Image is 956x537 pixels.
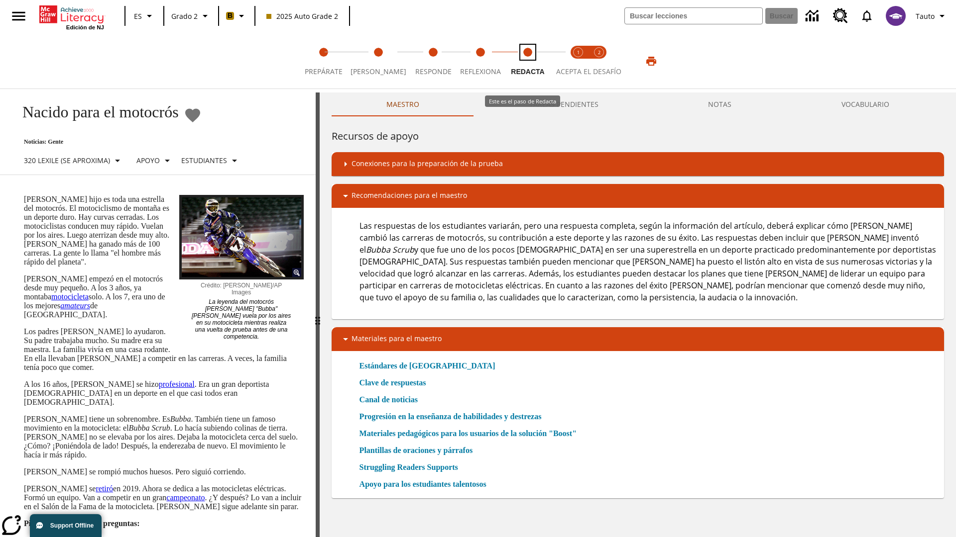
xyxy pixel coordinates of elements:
span: B [228,9,233,22]
button: Seleccione Lexile, 320 Lexile (Se aproxima) [20,152,127,170]
div: Conexiones para la preparación de la prueba [332,152,944,176]
p: 320 Lexile (Se aproxima) [24,155,110,166]
a: Struggling Readers Supports [359,461,464,473]
button: Imprimir [635,52,667,70]
p: Apoyo [136,155,160,166]
div: Materiales para el maestro [332,327,944,351]
span: 2025 Auto Grade 2 [266,11,338,21]
a: profesional [159,380,195,388]
p: Noticias: Gente [12,138,244,146]
span: Responde [415,67,452,76]
h6: Recursos de apoyo [332,128,944,144]
button: Prepárate step 1 of 5 [297,34,351,89]
p: Crédito: [PERSON_NAME]/AP Images [192,279,291,296]
span: ES [134,11,142,21]
a: Centro de recursos, Se abrirá en una pestaña nueva. [827,2,854,29]
span: Grado 2 [171,11,198,21]
div: Este es el paso de Redacta [485,95,560,107]
img: avatar image [886,6,906,26]
p: [PERSON_NAME] tiene un sobrenombre. Es . También tiene un famoso movimiento en la motocicleta: el... [24,415,304,459]
button: Redacta step 5 of 5 [501,34,555,89]
img: Ampliar [292,268,301,277]
div: activity [320,92,956,537]
span: Redacta [511,68,544,76]
button: Boost El color de la clase es anaranjado claro. Cambiar el color de la clase. [222,7,251,25]
button: Añadir a mis Favoritas - Nacido para el motocrós [184,106,202,124]
button: Grado: Grado 2, Elige un grado [167,7,215,25]
button: Reflexiona step 4 of 5 [452,34,509,89]
span: Reflexiona [460,67,501,76]
img: El corredor de motocrós James Stewart vuela por los aires en su motocicleta de montaña. [179,195,304,279]
button: Abrir el menú lateral [4,1,33,31]
button: Responde step 3 of 5 [406,34,460,89]
p: Materiales para el maestro [352,333,442,345]
em: Bubba Scrub [129,424,170,432]
p: La leyenda del motocrós [PERSON_NAME] "Bubba" [PERSON_NAME] vuela por los aires en su motocicleta... [192,296,291,340]
span: [PERSON_NAME] [351,67,406,76]
a: Plantillas de oraciones y párrafos, Se abrirá en una nueva ventana o pestaña [359,445,473,456]
p: A los 16 años, [PERSON_NAME] se hizo . Era un gran deportista [DEMOGRAPHIC_DATA] en un deporte en... [24,380,304,407]
button: Escoja un nuevo avatar [880,3,912,29]
em: Bubba Scrub [366,244,414,255]
span: Edición de NJ [66,24,104,30]
strong: Piensa y comenta estas preguntas: [24,519,140,528]
a: retiró [96,484,113,493]
a: Progresión en la enseñanza de habilidades y destrezas, Se abrirá en una nueva ventana o pestaña [359,411,542,423]
h1: Nacido para el motocrós [12,103,179,121]
p: [PERSON_NAME] se en 2019. Ahora se dedica a las motocicletas eléctricas. Formó un equipo. Van a c... [24,484,304,511]
a: Apoyo para los estudiantes talentosos [359,478,492,490]
a: motocicleta [51,292,89,301]
a: Estándares de [GEOGRAPHIC_DATA] [359,360,501,372]
button: Lee step 2 of 5 [343,34,414,89]
a: Materiales pedagógicos para los usuarios de la solución "Boost", Se abrirá en una nueva ventana o... [359,428,577,440]
button: Tipo de apoyo, Apoyo [132,152,177,170]
em: Bubba [170,415,191,423]
a: Canal de noticias, Se abrirá en una nueva ventana o pestaña [359,394,418,406]
p: [PERSON_NAME] empezó en el motocrós desde muy pequeño. A los 3 años, ya montaba solo. A los 7, er... [24,274,304,319]
div: Pulsa la tecla de intro o la barra espaciadora y luego presiona las flechas de derecha e izquierd... [316,92,320,537]
p: Estudiantes [181,155,227,166]
button: NOTAS [653,92,787,116]
div: Portada [39,3,104,30]
button: Perfil/Configuración [912,7,952,25]
span: Support Offline [50,522,94,529]
a: campeonato [166,493,205,502]
div: Instructional Panel Tabs [332,92,944,116]
button: Acepta el desafío lee step 1 of 2 [564,34,593,89]
a: Notificaciones [854,3,880,29]
button: Seleccionar estudiante [177,152,244,170]
button: Acepta el desafío contesta step 2 of 2 [585,34,613,89]
span: Tauto [916,11,935,21]
input: Buscar campo [625,8,762,24]
span: ACEPTA EL DESAFÍO [556,67,621,76]
button: VOCABULARIO [786,92,944,116]
p: [PERSON_NAME] hijo es toda una estrella del motocrós. El motociclismo de montaña es un deporte du... [24,195,304,267]
span: Prepárate [305,67,343,76]
div: Recomendaciones para el maestro [332,184,944,208]
button: Support Offline [30,514,102,537]
text: 2 [598,49,600,56]
button: Maestro [332,92,475,116]
p: Las respuestas de los estudiantes variarán, pero una respuesta completa, según la información del... [359,220,936,303]
button: TAREAS PENDIENTES [474,92,653,116]
text: 1 [577,49,580,56]
p: Los padres [PERSON_NAME] lo ayudaron. Su padre trabajaba mucho. Su madre era su maestra. La famil... [24,327,304,372]
p: Recomendaciones para el maestro [352,190,467,202]
p: Conexiones para la preparación de la prueba [352,158,503,170]
a: Centro de información [800,2,827,30]
a: amateurs [60,301,90,310]
a: Clave de respuestas, Se abrirá en una nueva ventana o pestaña [359,377,426,389]
button: Lenguaje: ES, Selecciona un idioma [128,7,160,25]
p: [PERSON_NAME] se rompió muchos huesos. Pero siguió corriendo. [24,467,304,476]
